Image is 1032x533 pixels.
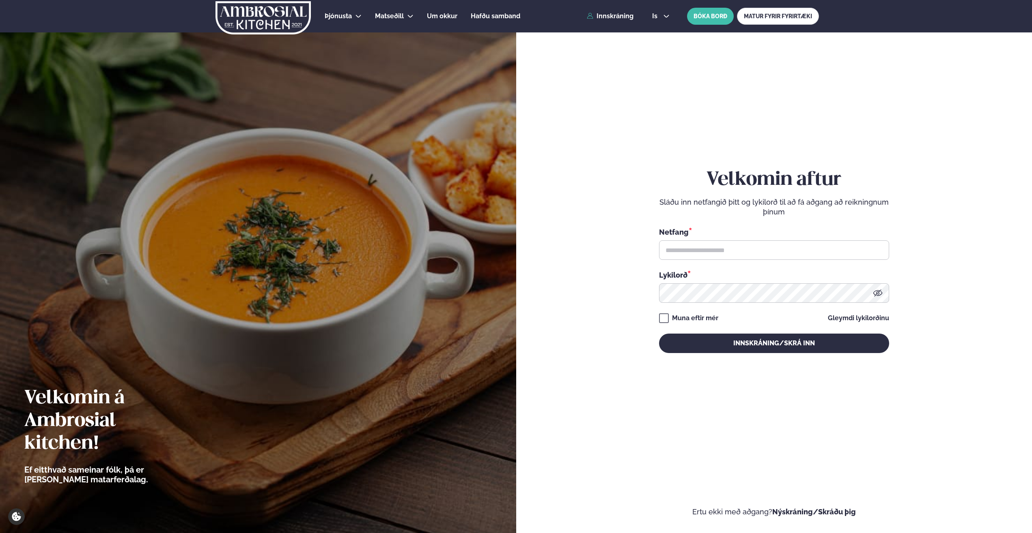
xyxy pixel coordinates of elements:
[772,507,856,516] a: Nýskráning/Skráðu þig
[215,1,312,34] img: logo
[471,12,520,20] span: Hafðu samband
[8,508,25,525] a: Cookie settings
[646,13,676,19] button: is
[659,197,889,217] p: Sláðu inn netfangið þitt og lykilorð til að fá aðgang að reikningnum þínum
[587,13,633,20] a: Innskráning
[471,11,520,21] a: Hafðu samband
[659,227,889,237] div: Netfang
[687,8,734,25] button: BÓKA BORÐ
[427,12,457,20] span: Um okkur
[659,270,889,280] div: Lykilorð
[325,11,352,21] a: Þjónusta
[24,465,193,484] p: Ef eitthvað sameinar fólk, þá er [PERSON_NAME] matarferðalag.
[737,8,819,25] a: MATUR FYRIR FYRIRTÆKI
[541,507,1008,517] p: Ertu ekki með aðgang?
[375,11,404,21] a: Matseðill
[659,169,889,191] h2: Velkomin aftur
[325,12,352,20] span: Þjónusta
[828,315,889,321] a: Gleymdi lykilorðinu
[24,387,193,455] h2: Velkomin á Ambrosial kitchen!
[659,334,889,353] button: Innskráning/Skrá inn
[375,12,404,20] span: Matseðill
[427,11,457,21] a: Um okkur
[652,13,660,19] span: is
